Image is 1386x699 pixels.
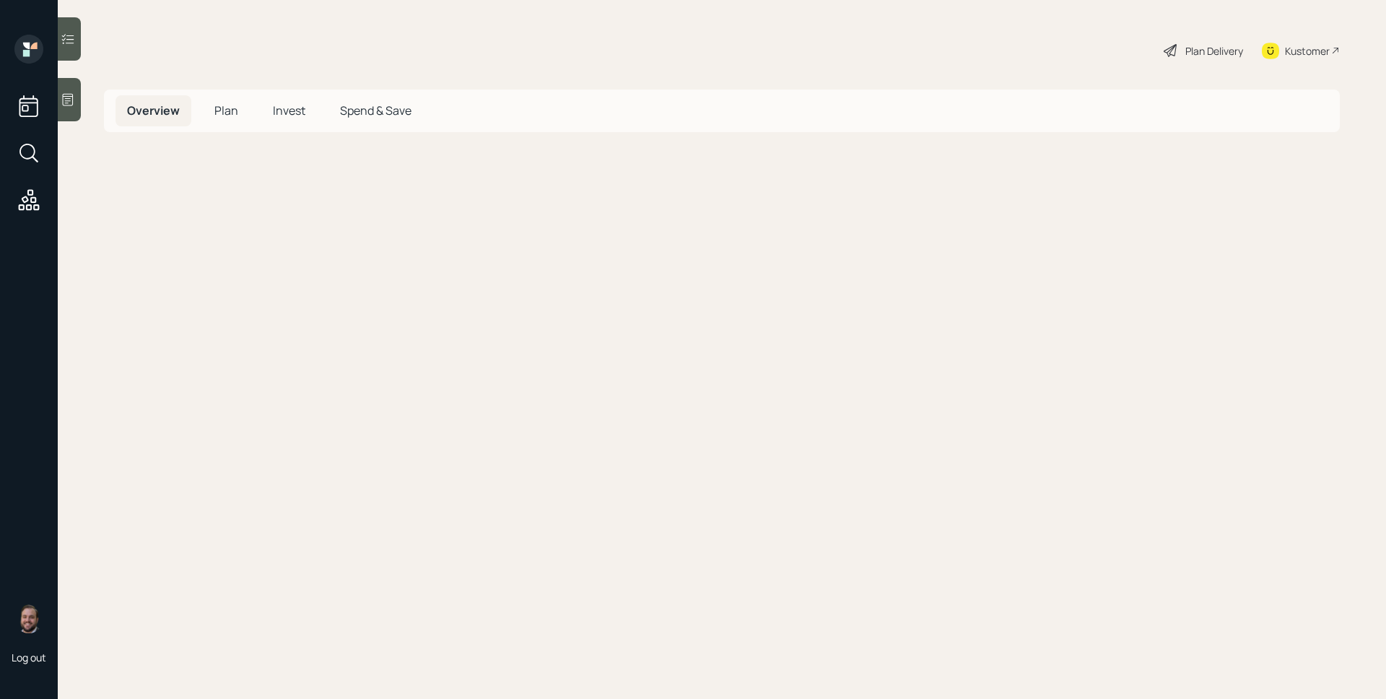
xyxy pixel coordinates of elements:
[1185,43,1243,58] div: Plan Delivery
[340,103,411,118] span: Spend & Save
[214,103,238,118] span: Plan
[14,604,43,633] img: james-distasi-headshot.png
[127,103,180,118] span: Overview
[12,651,46,664] div: Log out
[1285,43,1330,58] div: Kustomer
[273,103,305,118] span: Invest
